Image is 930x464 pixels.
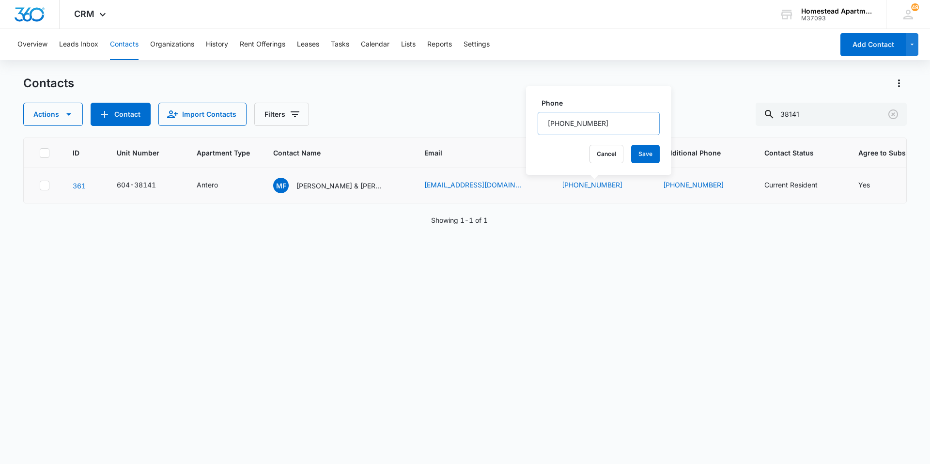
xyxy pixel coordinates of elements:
button: Organizations [150,29,194,60]
button: Leases [297,29,319,60]
span: 49 [911,3,919,11]
button: Add Contact [840,33,906,56]
div: 604-38141 [117,180,156,190]
button: Reports [427,29,452,60]
a: [PHONE_NUMBER] [663,180,724,190]
span: Additional Phone [663,148,741,158]
button: Lists [401,29,416,60]
div: notifications count [911,3,919,11]
span: Contact Status [764,148,821,158]
span: Contact Name [273,148,387,158]
div: Unit Number - 604-38141 - Select to Edit Field [117,180,173,191]
div: Contact Name - Mariah Fabela & Jesus Salomon Jr - Select to Edit Field [273,178,401,193]
div: Antero [197,180,218,190]
a: [EMAIL_ADDRESS][DOMAIN_NAME] [424,180,521,190]
button: Add Contact [91,103,151,126]
button: Settings [464,29,490,60]
button: Actions [23,103,83,126]
button: Clear [885,107,901,122]
span: Email [424,148,525,158]
span: ID [73,148,79,158]
div: Phone - (970) 939-6937 - Select to Edit Field [562,180,640,191]
button: Cancel [589,145,623,163]
input: Search Contacts [756,103,907,126]
div: Contact Status - Current Resident - Select to Edit Field [764,180,835,191]
h1: Contacts [23,76,74,91]
button: Overview [17,29,47,60]
span: CRM [74,9,94,19]
button: Actions [891,76,907,91]
button: Calendar [361,29,389,60]
button: Filters [254,103,309,126]
p: [PERSON_NAME] & [PERSON_NAME] [296,181,384,191]
div: Current Resident [764,180,818,190]
div: account id [801,15,872,22]
button: Contacts [110,29,139,60]
div: Yes [858,180,870,190]
div: Email - quitafabela0621@gmail.com - Select to Edit Field [424,180,539,191]
button: Save [631,145,660,163]
div: account name [801,7,872,15]
button: Tasks [331,29,349,60]
button: Leads Inbox [59,29,98,60]
span: Apartment Type [197,148,250,158]
label: Phone [542,98,664,108]
div: Agree to Subscribe - Yes - Select to Edit Field [858,180,887,191]
a: Navigate to contact details page for Mariah Fabela & Jesus Salomon Jr [73,182,86,190]
span: MF [273,178,289,193]
button: Rent Offerings [240,29,285,60]
div: Apartment Type - Antero - Select to Edit Field [197,180,235,191]
a: [PHONE_NUMBER] [562,180,622,190]
p: Showing 1-1 of 1 [431,215,488,225]
span: Unit Number [117,148,173,158]
input: Phone [538,112,660,135]
button: Import Contacts [158,103,247,126]
span: Agree to Subscribe [858,148,923,158]
button: History [206,29,228,60]
div: Additional Phone - (303) 775-8800 - Select to Edit Field [663,180,741,191]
